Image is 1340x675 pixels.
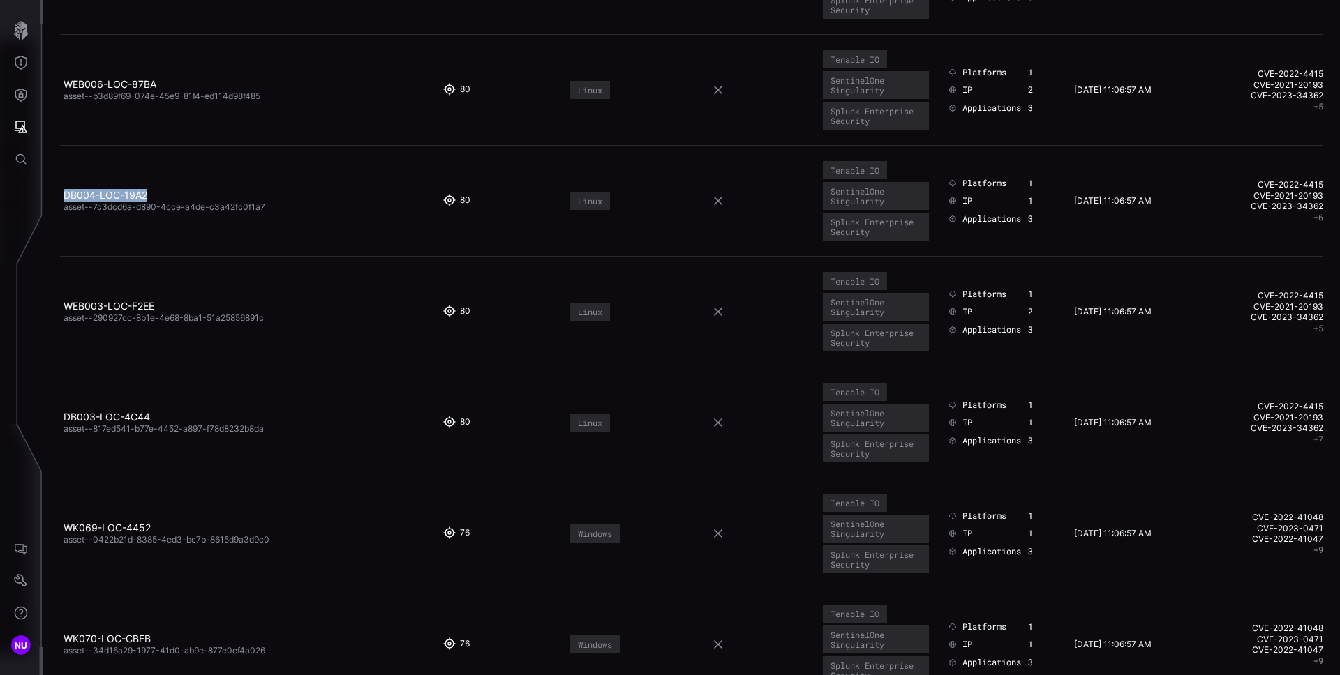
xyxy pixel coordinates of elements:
div: 1 [1028,67,1057,78]
a: WEB006-LOC-87BA [64,78,156,90]
div: 1 [1028,510,1057,522]
div: Windows [578,639,612,649]
a: WK070-LOC-CBFB [64,632,151,644]
button: +9 [1313,655,1323,667]
div: SentinelOne Singularity [831,630,921,649]
div: 3 [1028,435,1057,446]
button: +6 [1313,212,1323,223]
span: Applications [962,435,1021,446]
div: Linux [578,307,602,317]
div: 80 [460,84,471,96]
a: CVE-2023-34362 [1200,90,1323,101]
span: Applications [962,103,1021,114]
span: Platforms [962,67,1006,78]
a: CVE-2022-41047 [1200,644,1323,655]
a: CVE-2022-41048 [1200,512,1323,523]
button: +5 [1313,323,1323,334]
div: 76 [460,638,471,651]
time: [DATE] 11:06:57 AM [1074,195,1152,206]
a: CVE-2022-4415 [1200,179,1323,190]
div: SentinelOne Singularity [831,297,921,317]
time: [DATE] 11:06:57 AM [1074,528,1152,538]
button: +5 [1313,101,1323,112]
div: 1 [1028,621,1057,632]
time: [DATE] 11:06:57 AM [1074,84,1152,95]
span: Applications [962,324,1021,335]
span: Platforms [962,289,1006,300]
span: IP [962,84,972,96]
time: [DATE] 11:06:57 AM [1074,417,1152,427]
span: Platforms [962,621,1006,632]
div: Linux [578,196,602,206]
div: 2 [1028,306,1057,317]
div: 80 [460,195,471,207]
div: 80 [460,305,471,318]
span: IP [962,417,972,428]
div: 2 [1028,84,1057,96]
div: Tenable IO [831,276,879,286]
a: CVE-2023-0471 [1200,523,1323,534]
div: Splunk Enterprise Security [831,439,921,458]
div: 3 [1028,213,1057,225]
a: CVE-2021-20193 [1200,190,1323,202]
time: [DATE] 11:06:57 AM [1074,639,1152,649]
a: CVE-2022-41048 [1200,623,1323,634]
button: NU [1,629,41,661]
a: DB004-LOC-19A2 [64,189,147,201]
div: SentinelOne Singularity [831,186,921,206]
a: CVE-2022-4415 [1200,401,1323,412]
div: 1 [1028,289,1057,300]
div: Windows [578,529,612,538]
a: WK069-LOC-4452 [64,522,151,533]
div: Tenable IO [831,609,879,619]
div: 3 [1028,324,1057,335]
div: 1 [1028,417,1057,428]
span: asset--290927cc-8b1e-4e68-8ba1-51a25856891c [64,312,264,323]
div: 1 [1028,195,1057,206]
div: Tenable IO [831,387,879,397]
span: asset--0422b21d-8385-4ed3-bc7b-8615d9a3d9c0 [64,534,269,545]
div: 1 [1028,400,1057,411]
span: asset--817ed541-b77e-4452-a897-f78d8232b8da [64,423,264,434]
div: 1 [1028,639,1057,650]
a: CVE-2021-20193 [1200,79,1323,91]
span: Applications [962,546,1021,557]
div: Tenable IO [831,54,879,64]
span: asset--7c3dcd6a-d890-4cce-a4de-c3a42fc0f1a7 [64,202,265,212]
div: Splunk Enterprise Security [831,328,921,347]
div: 3 [1028,546,1057,557]
div: SentinelOne Singularity [831,408,921,427]
div: SentinelOne Singularity [831,75,921,95]
div: SentinelOne Singularity [831,519,921,538]
div: 1 [1028,178,1057,189]
div: Tenable IO [831,165,879,175]
div: Splunk Enterprise Security [831,549,921,569]
time: [DATE] 11:06:57 AM [1074,306,1152,317]
a: DB003-LOC-4C44 [64,411,150,423]
a: WEB003-LOC-F2EE [64,300,154,312]
span: Applications [962,213,1021,225]
a: CVE-2022-41047 [1200,533,1323,545]
div: 76 [460,527,471,540]
span: asset--b3d89f69-074e-45e9-81f4-ed114d98f485 [64,91,260,101]
a: CVE-2023-0471 [1200,634,1323,645]
span: Platforms [962,400,1006,411]
div: 3 [1028,103,1057,114]
div: 3 [1028,657,1057,668]
span: Applications [962,657,1021,668]
a: CVE-2022-4415 [1200,68,1323,79]
div: 1 [1028,528,1057,539]
div: Splunk Enterprise Security [831,106,921,126]
span: IP [962,528,972,539]
div: Linux [578,85,602,95]
button: +9 [1313,545,1323,556]
a: CVE-2023-34362 [1200,423,1323,434]
a: CVE-2023-34362 [1200,201,1323,212]
button: +7 [1313,434,1323,445]
span: IP [962,639,972,650]
div: Linux [578,418,602,427]
span: IP [962,306,972,317]
div: Splunk Enterprise Security [831,217,921,236]
span: Platforms [962,510,1006,522]
span: IP [962,195,972,206]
